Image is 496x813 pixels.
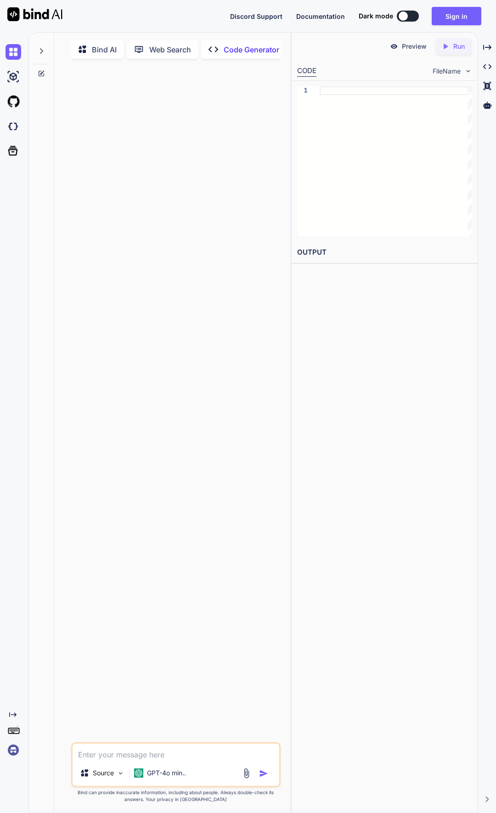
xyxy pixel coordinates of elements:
[464,67,472,75] img: chevron down
[6,119,21,134] img: darkCloudIdeIcon
[390,42,398,51] img: preview
[134,768,143,778] img: GPT-4o mini
[433,67,461,76] span: FileName
[296,12,345,20] span: Documentation
[92,44,117,55] p: Bind AI
[7,7,62,21] img: Bind AI
[241,768,252,779] img: attachment
[453,42,465,51] p: Run
[93,768,114,778] p: Source
[432,7,481,25] button: Sign in
[6,69,21,85] img: ai-studio
[6,94,21,109] img: githubLight
[359,11,393,21] span: Dark mode
[296,11,345,21] button: Documentation
[402,42,427,51] p: Preview
[292,242,478,263] h2: OUTPUT
[224,44,279,55] p: Code Generator
[149,44,191,55] p: Web Search
[117,769,124,777] img: Pick Models
[259,769,268,778] img: icon
[297,86,308,95] div: 1
[147,768,186,778] p: GPT-4o min..
[6,44,21,60] img: chat
[230,11,282,21] button: Discord Support
[71,789,281,803] p: Bind can provide inaccurate information, including about people. Always double-check its answers....
[6,742,21,758] img: signin
[230,12,282,20] span: Discord Support
[297,66,316,77] div: CODE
